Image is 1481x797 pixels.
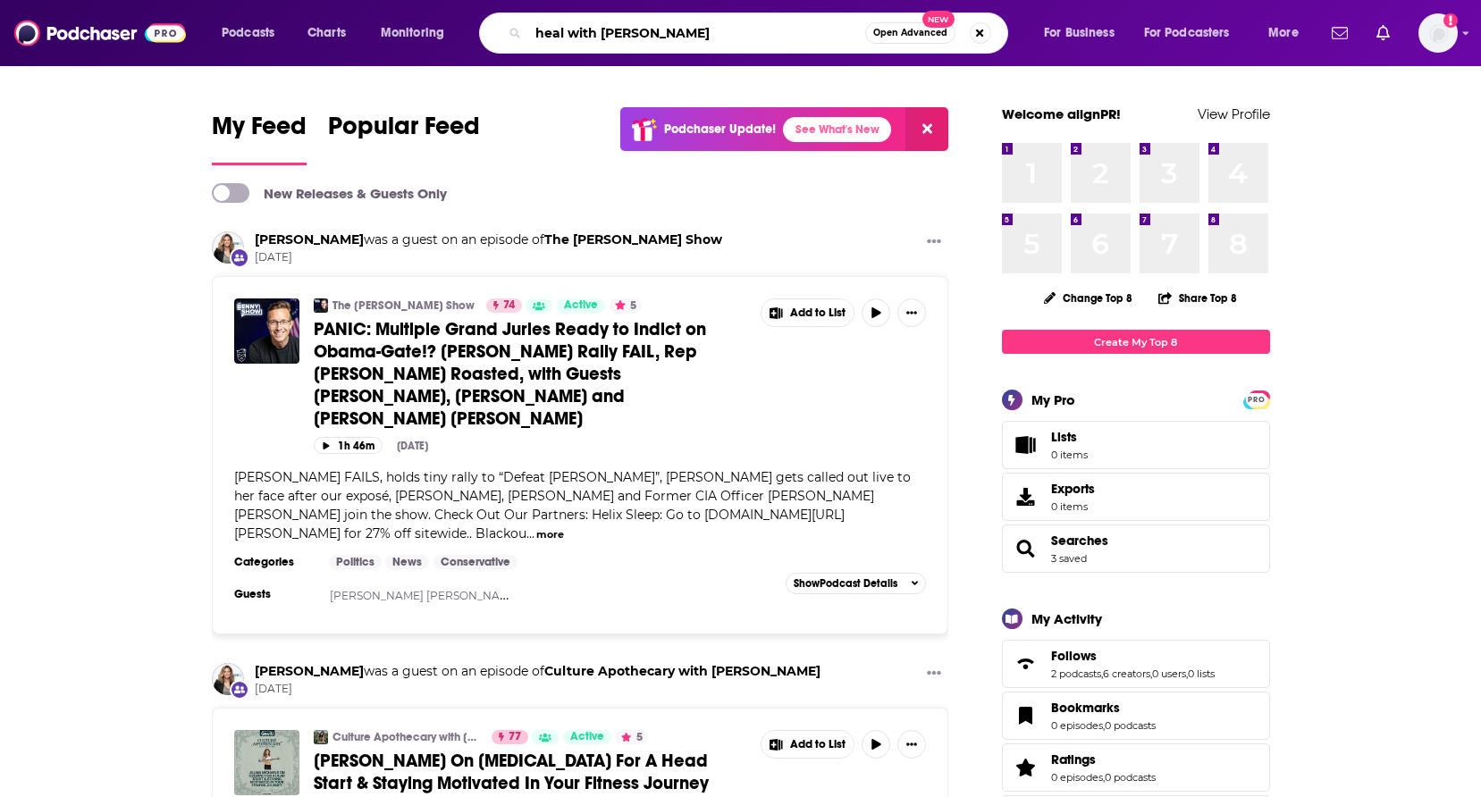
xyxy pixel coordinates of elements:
[528,19,865,47] input: Search podcasts, credits, & more...
[230,247,249,267] div: New Appearance
[1188,667,1215,680] a: 0 lists
[330,589,523,602] a: [PERSON_NAME] [PERSON_NAME],
[1002,692,1270,740] span: Bookmarks
[544,231,722,247] a: The Benny Show
[307,21,346,46] span: Charts
[212,111,307,152] span: My Feed
[496,13,1025,54] div: Search podcasts, credits, & more...
[1031,610,1102,627] div: My Activity
[255,250,722,265] span: [DATE]
[557,298,605,313] a: Active
[1105,771,1156,784] a: 0 podcasts
[385,555,429,569] a: News
[1051,771,1103,784] a: 0 episodes
[329,555,382,569] a: Politics
[1008,755,1044,780] a: Ratings
[1002,743,1270,792] span: Ratings
[920,663,948,685] button: Show More Button
[328,111,480,165] a: Popular Feed
[1132,19,1256,47] button: open menu
[212,231,244,264] img: Jillian Michaels
[212,663,244,695] img: Jillian Michaels
[1186,667,1188,680] span: ,
[1051,429,1088,445] span: Lists
[1268,21,1299,46] span: More
[790,306,846,320] span: Add to List
[1002,105,1121,122] a: Welcome alignPR!
[1051,481,1095,497] span: Exports
[1051,648,1097,664] span: Follows
[255,663,364,679] a: Jillian Michaels
[1008,432,1044,457] span: Lists
[610,298,642,313] button: 5
[1033,287,1144,309] button: Change Top 8
[1002,524,1270,573] span: Searches
[1246,392,1267,406] a: PRO
[486,298,522,313] a: 74
[1008,536,1044,561] a: Searches
[1051,533,1108,549] a: Searches
[433,555,518,569] a: Conservative
[509,728,521,746] span: 77
[526,525,534,541] span: ...
[563,730,611,744] a: Active
[1051,751,1156,768] a: Ratings
[1150,667,1152,680] span: ,
[1002,421,1270,469] a: Lists
[314,298,328,313] a: The Benny Show
[234,298,299,364] img: PANIC: Multiple Grand Juries Ready to Indict on Obama-Gate!? Newsom Rally FAIL, Rep Crockett Roas...
[762,731,854,758] button: Show More Button
[1002,473,1270,521] a: Exports
[314,730,328,744] img: Culture Apothecary with Alex Clark
[1008,703,1044,728] a: Bookmarks
[783,117,891,142] a: See What's New
[1103,667,1150,680] a: 6 creators
[536,527,564,542] button: more
[296,19,357,47] a: Charts
[230,680,249,700] div: New Appearance
[314,750,748,794] a: [PERSON_NAME] On [MEDICAL_DATA] For A Head Start & Staying Motivated In Your Fitness Journey
[1157,281,1238,315] button: Share Top 8
[234,730,299,795] img: Jillian Michaels On Ozempic For A Head Start & Staying Motivated In Your Fitness Journey
[1008,484,1044,509] span: Exports
[1105,719,1156,732] a: 0 podcasts
[1051,719,1103,732] a: 0 episodes
[1051,449,1088,461] span: 0 items
[255,682,820,697] span: [DATE]
[503,297,515,315] span: 74
[314,437,383,454] button: 1h 46m
[1418,13,1458,53] span: Logged in as alignPR
[222,21,274,46] span: Podcasts
[1256,19,1321,47] button: open menu
[865,22,955,44] button: Open AdvancedNew
[570,728,604,746] span: Active
[314,318,748,430] a: PANIC: Multiple Grand Juries Ready to Indict on Obama-Gate!? [PERSON_NAME] Rally FAIL, Rep [PERSO...
[922,11,955,28] span: New
[328,111,480,152] span: Popular Feed
[564,297,598,315] span: Active
[1144,21,1230,46] span: For Podcasters
[1044,21,1115,46] span: For Business
[14,16,186,50] img: Podchaser - Follow, Share and Rate Podcasts
[234,555,315,569] h3: Categories
[255,663,820,680] h3: was a guest on an episode of
[1418,13,1458,53] img: User Profile
[314,750,709,794] span: [PERSON_NAME] On [MEDICAL_DATA] For A Head Start & Staying Motivated In Your Fitness Journey
[1051,700,1156,716] a: Bookmarks
[616,730,648,744] button: 5
[492,730,528,744] a: 77
[1103,771,1105,784] span: ,
[1051,751,1096,768] span: Ratings
[762,299,854,326] button: Show More Button
[1369,18,1397,48] a: Show notifications dropdown
[1031,19,1137,47] button: open menu
[1152,667,1186,680] a: 0 users
[209,19,298,47] button: open menu
[1198,105,1270,122] a: View Profile
[1325,18,1355,48] a: Show notifications dropdown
